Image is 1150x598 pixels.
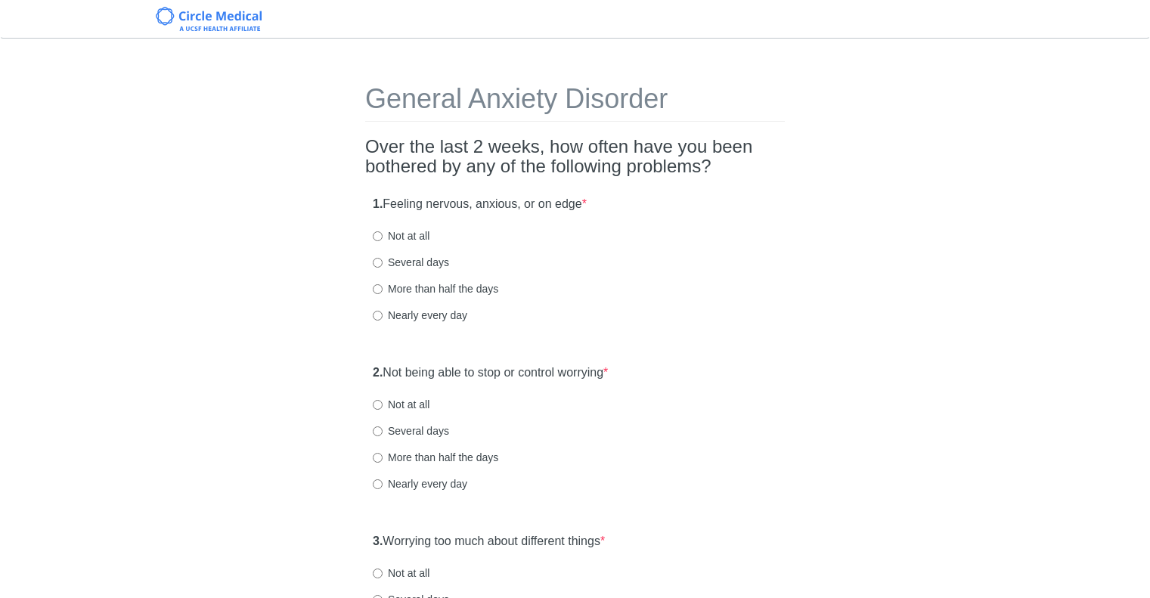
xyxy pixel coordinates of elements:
[373,258,383,268] input: Several days
[156,7,262,31] img: Circle Medical Logo
[373,281,498,296] label: More than half the days
[373,400,383,410] input: Not at all
[373,308,467,323] label: Nearly every day
[373,426,383,436] input: Several days
[373,565,429,581] label: Not at all
[373,366,383,379] strong: 2.
[373,364,608,382] label: Not being able to stop or control worrying
[373,569,383,578] input: Not at all
[373,284,383,294] input: More than half the days
[373,450,498,465] label: More than half the days
[373,397,429,412] label: Not at all
[365,137,785,177] h2: Over the last 2 weeks, how often have you been bothered by any of the following problems?
[373,197,383,210] strong: 1.
[373,476,467,491] label: Nearly every day
[373,534,383,547] strong: 3.
[373,453,383,463] input: More than half the days
[373,255,449,270] label: Several days
[373,228,429,243] label: Not at all
[365,84,785,122] h1: General Anxiety Disorder
[373,479,383,489] input: Nearly every day
[373,533,605,550] label: Worrying too much about different things
[373,231,383,241] input: Not at all
[373,423,449,438] label: Several days
[373,196,587,213] label: Feeling nervous, anxious, or on edge
[373,311,383,321] input: Nearly every day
